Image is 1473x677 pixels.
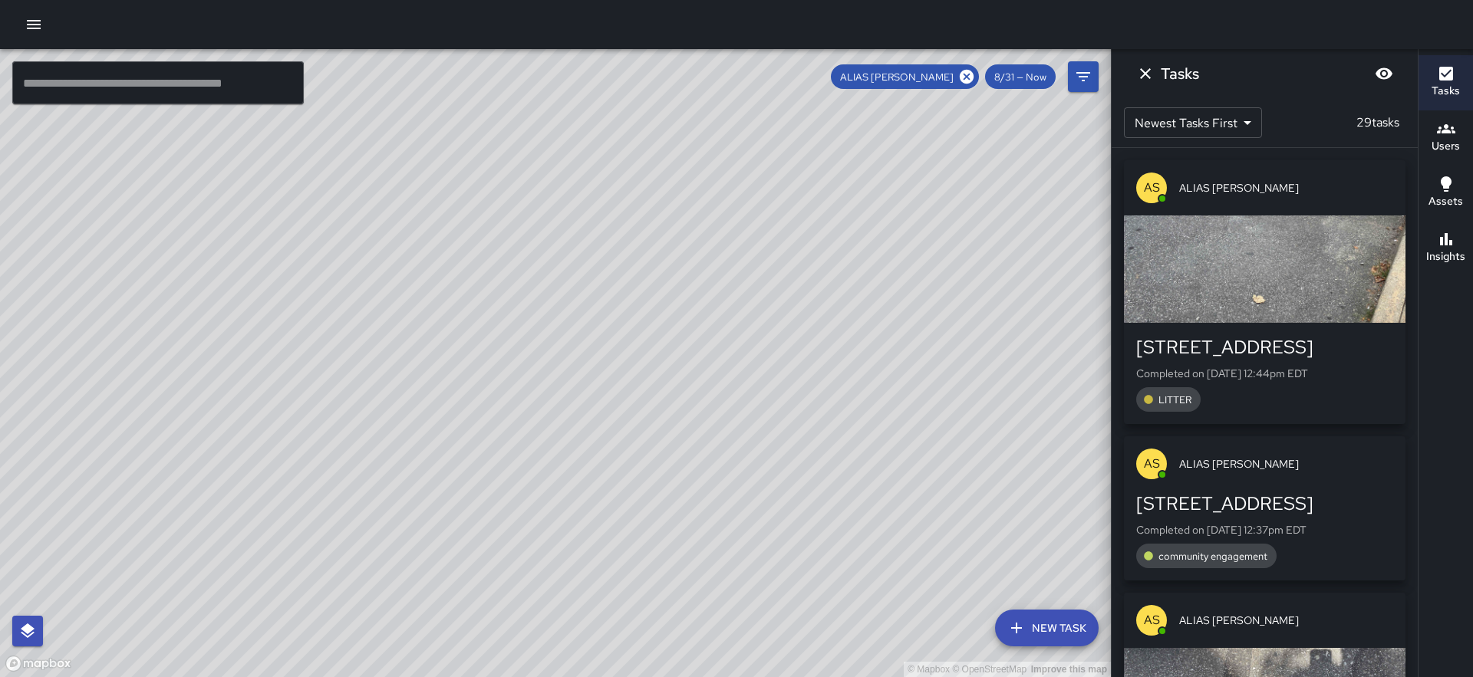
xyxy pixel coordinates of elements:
[1419,221,1473,276] button: Insights
[1419,166,1473,221] button: Assets
[1432,83,1460,100] h6: Tasks
[1429,193,1463,210] h6: Assets
[1136,522,1393,537] p: Completed on [DATE] 12:37pm EDT
[1426,248,1465,265] h6: Insights
[1068,61,1099,92] button: Filters
[1432,138,1460,155] h6: Users
[1179,613,1393,628] span: ALIAS [PERSON_NAME]
[1179,180,1393,196] span: ALIAS [PERSON_NAME]
[831,71,963,84] span: ALIAS [PERSON_NAME]
[1179,456,1393,472] span: ALIAS [PERSON_NAME]
[1136,491,1393,516] div: [STREET_ADDRESS]
[1124,107,1262,138] div: Newest Tasks First
[1144,179,1160,197] p: AS
[831,64,979,89] div: ALIAS [PERSON_NAME]
[1136,335,1393,360] div: [STREET_ADDRESS]
[1149,393,1201,406] span: LITTER
[1350,113,1405,132] p: 29 tasks
[1124,436,1405,580] button: ASALIAS [PERSON_NAME][STREET_ADDRESS]Completed on [DATE] 12:37pm EDTcommunity engagement
[1149,550,1277,563] span: community engagement
[1369,58,1399,89] button: Blur
[1419,55,1473,110] button: Tasks
[985,71,1056,84] span: 8/31 — Now
[995,610,1099,646] button: New Task
[1144,455,1160,473] p: AS
[1136,366,1393,381] p: Completed on [DATE] 12:44pm EDT
[1144,611,1160,629] p: AS
[1419,110,1473,166] button: Users
[1124,160,1405,424] button: ASALIAS [PERSON_NAME][STREET_ADDRESS]Completed on [DATE] 12:44pm EDTLITTER
[1130,58,1161,89] button: Dismiss
[1161,61,1199,86] h6: Tasks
